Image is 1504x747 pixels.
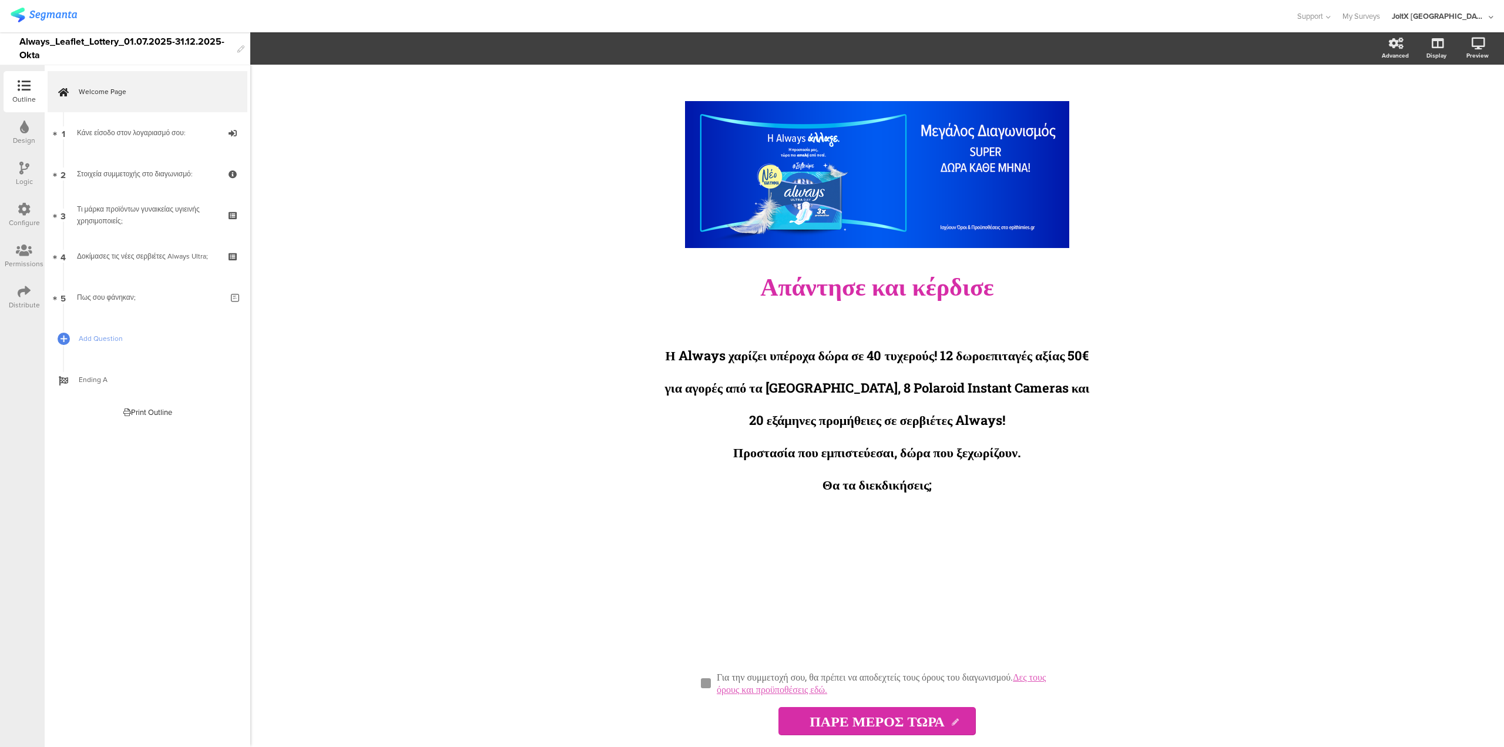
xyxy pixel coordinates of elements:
div: Permissions [5,259,43,269]
a: 3 Τι μάρκα προϊόντων γυναικείας υγιεινής χρησιμοποιείς; [48,195,247,236]
a: 5 Πως σου φάνηκαν; [48,277,247,318]
div: Στοιχεία συμμετοχής στο διαγωνισμό: [77,168,217,180]
img: segmanta logo [11,8,77,22]
span: Θα τα διεκδικήσεις; [822,476,932,493]
div: Design [13,135,35,146]
div: Δοκίμασες τις νέες σερβιέτες Always Ultra; [77,250,217,262]
div: Print Outline [123,407,172,418]
a: Δες τους όρους και προϋποθέσεις εδώ. [717,671,1046,695]
span: 2 [61,168,66,180]
a: 2 Στοιχεία συμμετοχής στο διαγωνισμό: [48,153,247,195]
div: Κάνε είσοδο στον λογαριασμό σου: [77,127,217,139]
a: 1 Κάνε είσοδο στον λογαριασμό σου: [48,112,247,153]
a: Ending A [48,359,247,400]
input: Start [778,707,976,735]
span: Ending A [79,374,229,386]
div: Preview [1466,51,1489,60]
div: JoltX [GEOGRAPHIC_DATA] [1392,11,1486,22]
span: Προστασία που εμπιστεύεσαι, δώρα που ξεχωρίζουν. [733,444,1021,461]
a: 4 Δοκίμασες τις νέες σερβιέτες Always Ultra; [48,236,247,277]
a: Welcome Page [48,71,247,112]
div: Distribute [9,300,40,310]
div: Always_Leaflet_Lottery_01.07.2025-31.12.2025-Okta [19,32,231,65]
span: 5 [61,291,66,304]
div: Display [1426,51,1446,60]
span: Add Question [79,333,229,344]
div: Advanced [1382,51,1409,60]
span: Απάντησε και κέρδισε [760,270,993,302]
p: Για την συμμετοχή σου, θα πρέπει να αποδεχτείς τους όρους του διαγωνισμού. [717,671,1048,695]
div: Configure [9,217,40,228]
div: Logic [16,176,33,187]
span: 4 [61,250,66,263]
span: 1 [62,126,65,139]
span: Η Always χαρίζει υπέροχα δώρα σε 40 τυχερούς! 12 δωροεπιταγές αξίας 50€ για αγορές από τα [GEOGRA... [665,347,1090,428]
span: Support [1297,11,1323,22]
div: Πως σου φάνηκαν; [77,292,222,303]
div: Τι μάρκα προϊόντων γυναικείας υγιεινής χρησιμοποιείς; [77,203,217,227]
span: 3 [61,209,66,222]
span: Welcome Page [79,86,229,98]
div: Outline [12,94,36,105]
